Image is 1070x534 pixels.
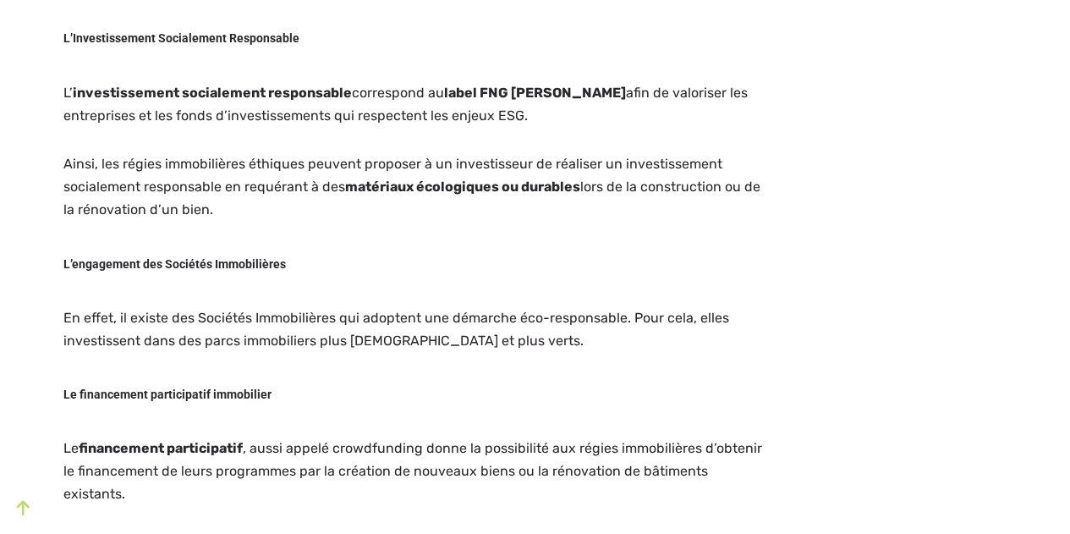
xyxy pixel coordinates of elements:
[63,21,766,55] h3: L’Investissement Socialement Responsable
[63,306,766,351] p: En effet, il existe des Sociétés Immobilières qui adoptent une démarche éco-responsable. Pour cel...
[63,387,272,400] strong: Le financement participatif immobilier
[63,80,766,126] p: L’ correspond au afin de valoriser les entreprises et les fonds d’investissements qui respectent ...
[444,84,626,100] strong: label FNG [PERSON_NAME]
[63,256,286,270] strong: L’engagement des Sociétés Immobilières
[73,84,352,100] strong: investissement socialement responsable
[63,151,766,221] p: Ainsi, les régies immobilières éthiques peuvent proposer à un investisseur de réaliser un investi...
[345,178,580,194] strong: matériaux écologiques ou durables
[79,439,243,455] strong: financement participatif
[63,436,766,505] p: Le , aussi appelé crowdfunding donne la possibilité aux régies immobilières d’obtenir le financem...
